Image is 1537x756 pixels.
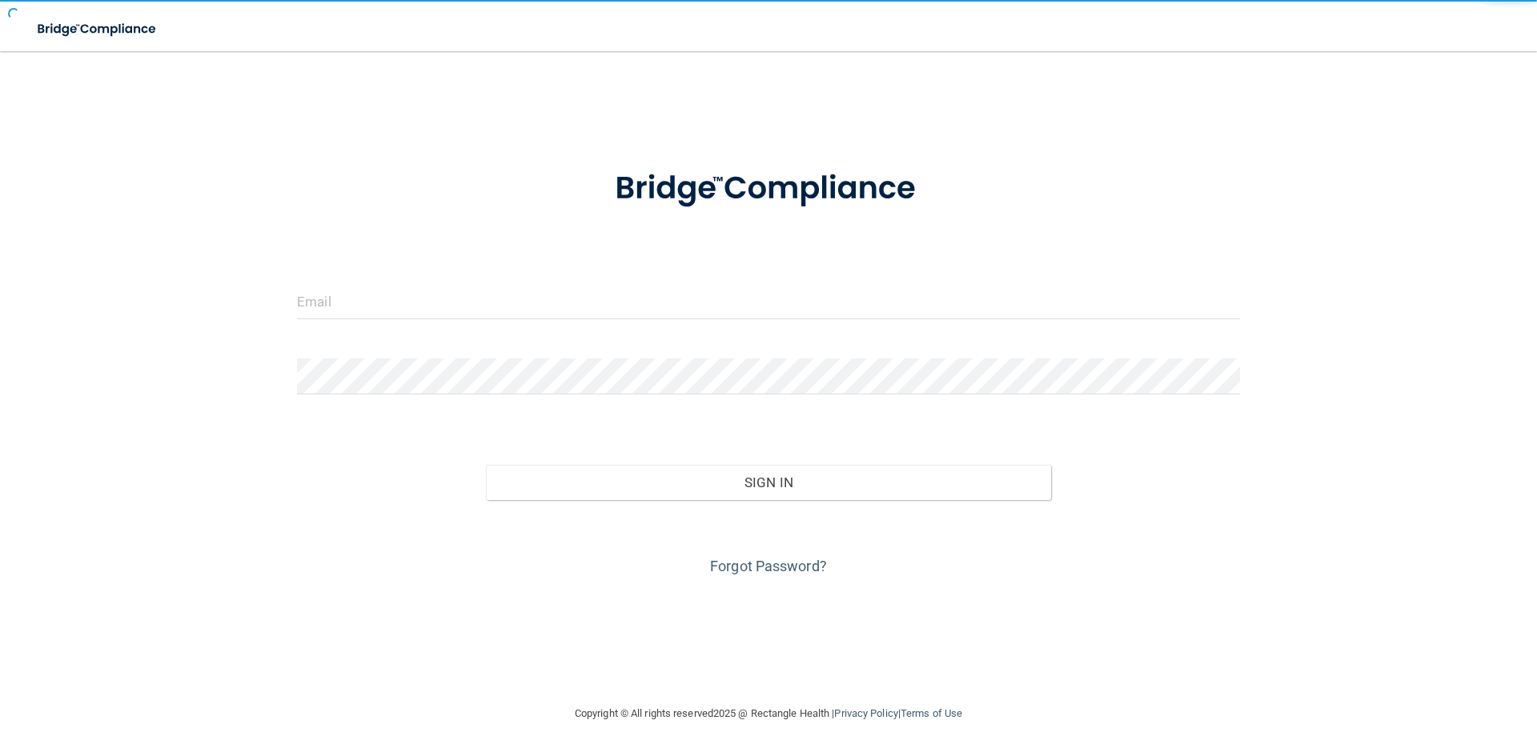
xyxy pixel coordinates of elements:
a: Forgot Password? [710,558,827,574]
a: Privacy Policy [834,707,897,719]
button: Sign In [486,465,1052,500]
a: Terms of Use [901,707,962,719]
img: bridge_compliance_login_screen.278c3ca4.svg [24,13,171,46]
div: Copyright © All rights reserved 2025 @ Rectangle Health | | [476,688,1061,739]
input: Email [297,283,1240,319]
img: bridge_compliance_login_screen.278c3ca4.svg [582,147,955,230]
